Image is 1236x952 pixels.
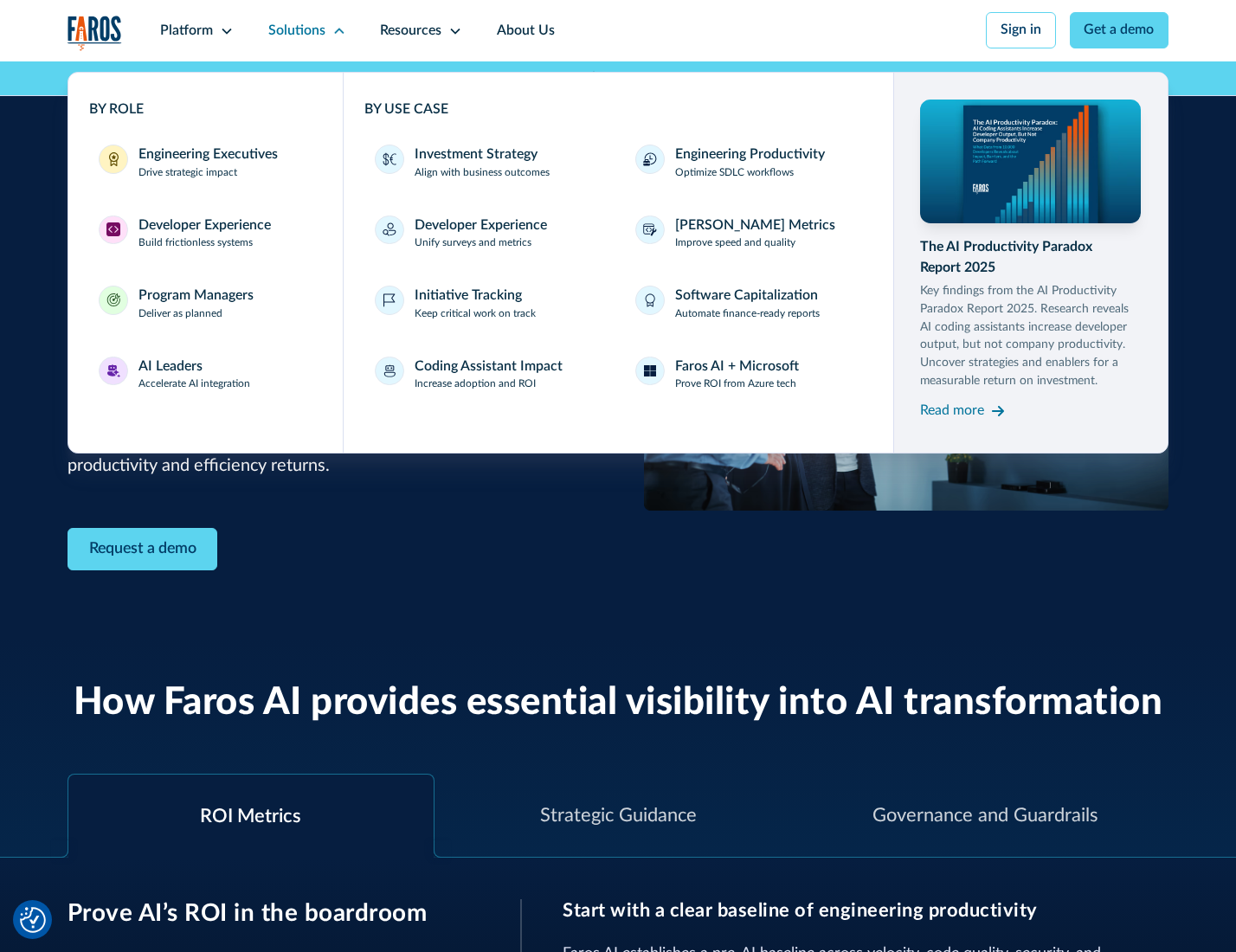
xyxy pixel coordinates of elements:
[364,134,611,191] a: Investment StrategyAlign with business outcomes
[675,306,820,322] p: Automate finance-ready reports
[415,376,536,392] p: Increase adoption and ROI
[563,899,1168,922] h3: Start with a clear baseline of engineering productivity
[106,293,120,307] img: Program Managers
[74,680,1163,726] h2: How Faros AI provides essential visibility into AI transformation
[415,215,547,236] div: Developer Experience
[160,21,213,42] div: Platform
[89,134,323,191] a: Engineering ExecutivesEngineering ExecutivesDrive strategic impact
[675,376,796,392] p: Prove ROI from Azure tech
[415,286,522,306] div: Initiative Tracking
[415,165,550,181] p: Align with business outcomes
[540,801,697,830] div: Strategic Guidance
[675,215,835,236] div: [PERSON_NAME] Metrics
[675,145,825,165] div: Engineering Productivity
[89,275,323,332] a: Program ManagersProgram ManagersDeliver as planned
[625,205,872,262] a: [PERSON_NAME] MetricsImprove speed and quality
[68,16,123,51] a: home
[268,21,325,42] div: Solutions
[415,357,563,377] div: Coding Assistant Impact
[872,801,1098,830] div: Governance and Guardrails
[89,346,323,403] a: AI LeadersAI LeadersAccelerate AI integration
[625,275,872,332] a: Software CapitalizationAutomate finance-ready reports
[986,12,1056,48] a: Sign in
[20,907,46,933] img: Revisit consent button
[920,282,1140,390] p: Key findings from the AI Productivity Paradox Report 2025. Research reveals AI coding assistants ...
[380,21,441,42] div: Resources
[364,275,611,332] a: Initiative TrackingKeep critical work on track
[20,907,46,933] button: Cookie Settings
[138,376,250,392] p: Accelerate AI integration
[138,286,254,306] div: Program Managers
[1070,12,1169,48] a: Get a demo
[68,61,1169,453] nav: Solutions
[625,134,872,191] a: Engineering ProductivityOptimize SDLC workflows
[415,145,538,165] div: Investment Strategy
[106,222,120,236] img: Developer Experience
[138,165,237,181] p: Drive strategic impact
[625,346,872,403] a: Faros AI + MicrosoftProve ROI from Azure tech
[138,306,222,322] p: Deliver as planned
[675,357,799,377] div: Faros AI + Microsoft
[200,802,301,831] div: ROI Metrics
[138,357,203,377] div: AI Leaders
[675,165,794,181] p: Optimize SDLC workflows
[89,205,323,262] a: Developer ExperienceDeveloper ExperienceBuild frictionless systems
[138,235,253,251] p: Build frictionless systems
[415,306,536,322] p: Keep critical work on track
[920,401,984,421] div: Read more
[138,145,278,165] div: Engineering Executives
[68,899,479,928] h3: Prove AI’s ROI in the boardroom
[675,235,795,251] p: Improve speed and quality
[68,528,218,570] a: Contact Modal
[920,237,1140,279] div: The AI Productivity Paradox Report 2025
[138,215,271,236] div: Developer Experience
[675,286,818,306] div: Software Capitalization
[89,100,323,120] div: BY ROLE
[364,205,611,262] a: Developer ExperienceUnify surveys and metrics
[364,346,611,403] a: Coding Assistant ImpactIncrease adoption and ROI
[415,235,531,251] p: Unify surveys and metrics
[106,152,120,166] img: Engineering Executives
[364,100,872,120] div: BY USE CASE
[106,364,120,378] img: AI Leaders
[920,100,1140,424] a: The AI Productivity Paradox Report 2025Key findings from the AI Productivity Paradox Report 2025....
[68,16,123,51] img: Logo of the analytics and reporting company Faros.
